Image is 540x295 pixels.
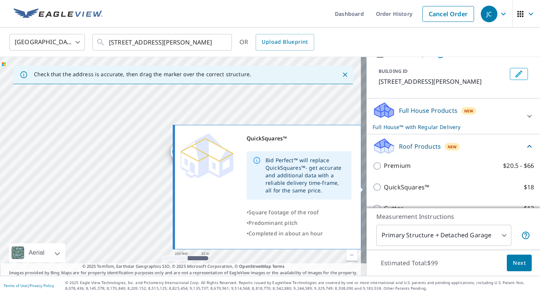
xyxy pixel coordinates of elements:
[513,258,526,268] span: Next
[247,207,351,218] div: •
[524,204,534,213] p: $13
[507,255,532,272] button: Next
[109,32,216,53] input: Search by address or latitude-longitude
[265,154,345,197] div: Bid Perfect™ will replace QuickSquares™- get accurate and additional data with a reliable deliver...
[262,37,308,47] span: Upload Blueprint
[247,228,351,239] div: •
[256,34,314,51] a: Upload Blueprint
[384,183,429,192] p: QuickSquares™
[346,249,357,261] a: Current Level 18, Zoom Out
[4,283,27,288] a: Terms of Use
[384,204,403,213] p: Gutter
[524,183,534,192] p: $18
[239,263,271,269] a: OpenStreetMap
[521,231,530,240] span: Your report will include the primary structure and a detached garage if one exists.
[29,283,54,288] a: Privacy Policy
[503,161,534,171] p: $20.5 - $66
[510,68,528,80] button: Edit building 1
[340,70,350,80] button: Close
[373,137,534,155] div: Roof ProductsNew
[171,142,190,165] div: Dropped pin, building 1, Residential property, 9432 Justus Ave SW Beach City, OH 44608
[379,68,408,74] p: BUILDING ID
[373,123,520,131] p: Full House™ with Regular Delivery
[4,283,54,288] p: |
[34,71,251,78] p: Check that the address is accurate, then drag the marker over the correct structure.
[249,230,323,237] span: Completed in about an hour
[249,219,298,226] span: Predominant pitch
[272,263,285,269] a: Terms
[247,133,351,144] div: QuickSquares™
[464,108,474,114] span: New
[249,209,319,216] span: Square footage of the roof
[247,218,351,228] div: •
[9,243,65,262] div: Aerial
[376,225,511,246] div: Primary Structure + Detached Garage
[26,243,47,262] div: Aerial
[422,6,474,22] a: Cancel Order
[399,106,457,115] p: Full House Products
[399,142,441,151] p: Roof Products
[376,212,530,221] p: Measurement Instructions
[9,32,85,53] div: [GEOGRAPHIC_DATA]
[239,34,314,51] div: OR
[384,161,411,171] p: Premium
[481,6,497,22] div: JC
[14,8,103,20] img: EV Logo
[181,133,233,178] img: Premium
[82,263,285,270] span: © 2025 TomTom, Earthstar Geographics SIO, © 2025 Microsoft Corporation, ©
[65,280,536,291] p: © 2025 Eagle View Technologies, Inc. and Pictometry International Corp. All Rights Reserved. Repo...
[373,101,534,131] div: Full House ProductsNewFull House™ with Regular Delivery
[379,77,507,86] p: [STREET_ADDRESS][PERSON_NAME]
[448,144,457,150] span: New
[375,255,444,271] p: Estimated Total: $99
